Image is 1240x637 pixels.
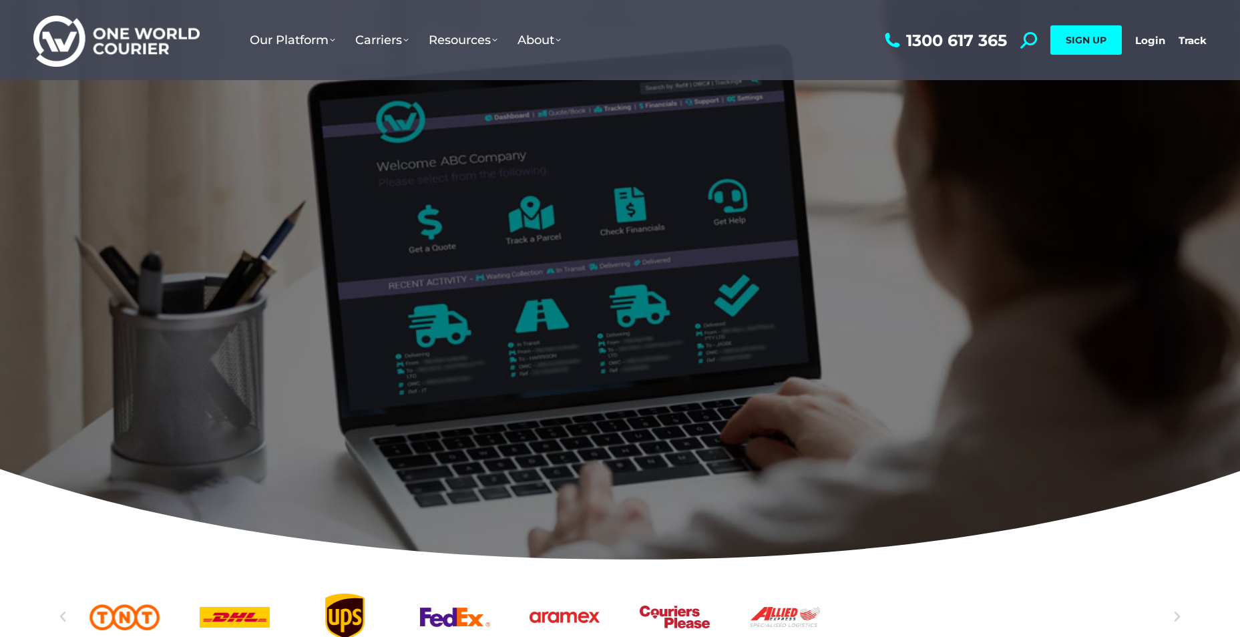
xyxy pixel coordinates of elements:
[881,32,1007,49] a: 1300 617 365
[1050,25,1122,55] a: SIGN UP
[250,33,335,47] span: Our Platform
[419,19,507,61] a: Resources
[429,33,497,47] span: Resources
[1135,34,1165,47] a: Login
[355,33,409,47] span: Carriers
[507,19,571,61] a: About
[1066,34,1106,46] span: SIGN UP
[1179,34,1207,47] a: Track
[240,19,345,61] a: Our Platform
[518,33,561,47] span: About
[345,19,419,61] a: Carriers
[33,13,200,67] img: One World Courier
